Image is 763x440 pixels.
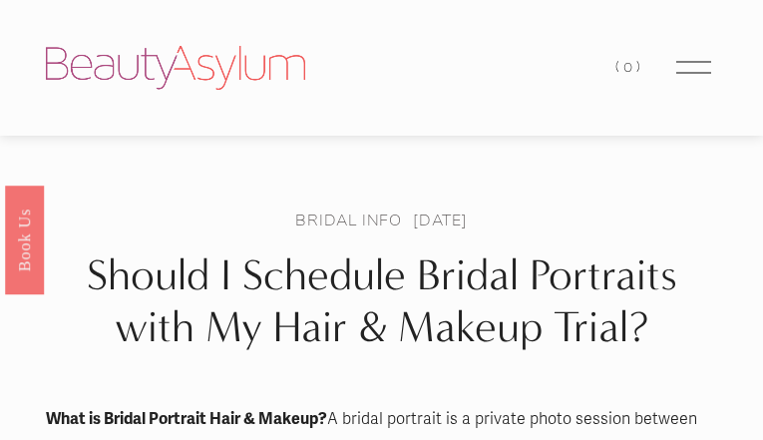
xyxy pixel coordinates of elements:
[46,409,327,429] strong: What is Bridal Portrait Hair & Makeup?
[636,58,644,76] span: )
[615,58,623,76] span: (
[413,209,468,230] span: [DATE]
[295,209,402,230] a: Bridal Info
[623,58,636,76] span: 0
[5,185,44,293] a: Book Us
[46,46,305,90] img: Beauty Asylum | Bridal Hair &amp; Makeup Charlotte &amp; Atlanta
[615,54,643,81] a: 0 items in cart
[46,249,717,354] h1: Should I Schedule Bridal Portraits with My Hair & Makeup Trial?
